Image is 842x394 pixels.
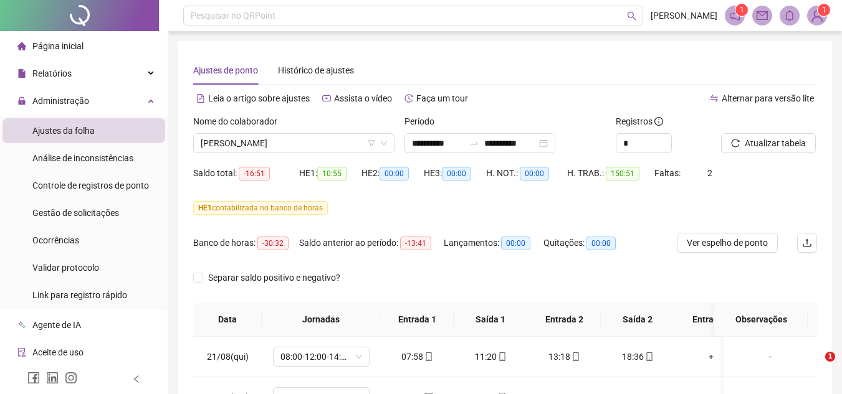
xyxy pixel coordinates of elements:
span: mobile [570,352,580,361]
span: mail [757,10,768,21]
sup: 1 [735,4,748,16]
span: Administração [32,96,89,106]
span: -16:51 [239,167,270,181]
th: Saída 2 [601,303,674,337]
span: Validar protocolo [32,263,99,273]
span: to [469,138,479,148]
span: 150:51 [606,167,639,181]
span: mobile [497,352,507,361]
th: Observações [714,303,808,337]
span: lock [17,96,26,105]
span: 21/08(qui) [207,352,249,362]
span: Link para registro rápido [32,290,127,300]
span: contabilizada no banco de horas [193,201,328,215]
span: Atualizar tabela [745,136,806,150]
span: [PERSON_NAME] [651,9,717,22]
span: audit [17,348,26,357]
span: 08:00-12:00-14:00-18:00 [280,347,362,366]
div: H. NOT.: [486,166,567,181]
span: youtube [322,94,331,103]
span: Aceite de uso [32,347,84,357]
div: 11:20 [464,350,517,364]
span: Página inicial [32,41,84,51]
th: Data [193,303,262,337]
span: mobile [644,352,654,361]
span: notification [729,10,740,21]
span: 1 [825,352,835,362]
span: Ocorrências [32,235,79,245]
span: reload [731,139,740,148]
div: HE 1: [299,166,361,181]
th: Entrada 1 [380,303,454,337]
span: 00:00 [501,237,530,250]
div: HE 2: [361,166,424,181]
span: 1 [740,6,744,14]
span: Registros [616,115,663,128]
span: Alternar para versão lite [722,93,814,103]
span: instagram [65,372,77,384]
span: 00:00 [586,237,616,250]
label: Nome do colaborador [193,115,285,128]
div: 07:58 [390,350,444,364]
div: Saldo anterior ao período: [299,236,444,250]
span: history [404,94,413,103]
span: swap [710,94,719,103]
span: Ajustes da folha [32,126,95,136]
span: swap-right [469,138,479,148]
span: search [627,11,636,21]
div: H. TRAB.: [567,166,654,181]
span: Histórico de ajustes [278,65,354,75]
th: Saída 1 [454,303,527,337]
span: HE 1 [198,204,212,212]
div: 13:18 [537,350,591,364]
span: 00:00 [520,167,549,181]
span: left [132,375,141,383]
div: Quitações: [543,236,631,250]
span: bell [784,10,795,21]
span: Relatórios [32,68,72,78]
th: Entrada 3 [674,303,748,337]
span: Observações [724,312,798,326]
span: Faltas: [654,168,682,178]
sup: Atualize o seu contato no menu Meus Dados [818,4,830,16]
span: Ajustes de ponto [193,65,258,75]
span: Gestão de solicitações [32,208,119,218]
span: file [17,69,26,78]
span: Análise de inconsistências [32,153,133,163]
div: Saldo total: [193,166,299,181]
span: file-text [196,94,205,103]
span: Ver espelho de ponto [687,236,768,250]
div: 18:36 [611,350,664,364]
th: Entrada 2 [527,303,601,337]
img: 75567 [808,6,826,25]
span: Separar saldo positivo e negativo? [203,271,345,284]
span: info-circle [654,117,663,126]
span: 2 [707,168,712,178]
span: 10:55 [317,167,347,181]
div: Banco de horas: [193,236,299,250]
span: Agente de IA [32,320,81,330]
span: DANIEL SOUZA DA SILVA [201,134,387,152]
th: Jornadas [262,303,380,337]
span: Controle de registros de ponto [32,181,149,190]
span: mobile [423,352,433,361]
span: linkedin [46,372,59,384]
span: home [17,42,26,50]
span: upload [802,238,812,248]
span: 00:00 [380,167,409,181]
div: - [734,350,807,364]
button: Ver espelho de ponto [677,233,778,253]
span: 1 [822,6,826,14]
button: Atualizar tabela [721,133,816,153]
span: -30:32 [257,237,289,250]
span: filter [368,139,375,147]
span: -13:41 [400,237,431,250]
div: + [684,350,738,364]
label: Período [404,115,443,128]
div: HE 3: [424,166,486,181]
span: down [380,139,388,147]
span: 00:00 [442,167,471,181]
span: Leia o artigo sobre ajustes [208,93,310,103]
span: Assista o vídeo [334,93,392,103]
iframe: Intercom live chat [800,352,830,382]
